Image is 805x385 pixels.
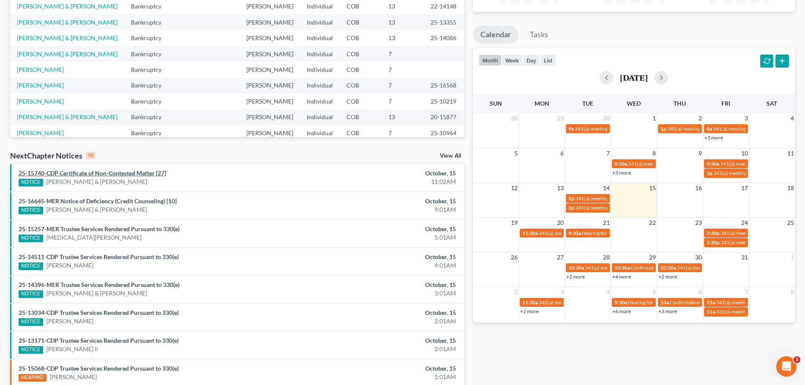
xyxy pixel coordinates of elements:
span: Wed [627,100,641,107]
a: View All [440,153,461,159]
span: 9 [698,148,703,158]
span: 11 [786,148,795,158]
span: 29 [556,113,565,123]
span: 14 [602,183,611,193]
span: 28 [602,252,611,262]
td: [PERSON_NAME] [240,78,300,93]
span: Sun [490,100,502,107]
span: 2 [698,113,703,123]
span: 341(a) meeting for [PERSON_NAME] [539,299,620,306]
td: 25-10219 [424,93,464,109]
span: 28 [510,113,518,123]
td: COB [340,30,381,46]
span: 2p [707,170,712,176]
td: Individual [300,78,340,93]
span: 12 [510,183,518,193]
span: 20 [556,218,565,228]
div: October, 15 [316,253,456,261]
span: 4 [790,113,795,123]
div: NOTICE [19,235,43,242]
span: 7 [744,287,749,297]
td: Individual [300,46,340,62]
span: 341(a) meeting for [PERSON_NAME] [575,126,656,132]
div: NextChapter Notices [10,150,96,161]
a: Tasks [522,25,556,44]
span: 22 [648,218,657,228]
span: 341(a) meeting for [PERSON_NAME] & [PERSON_NAME] [667,126,794,132]
td: COB [340,62,381,77]
span: 16 [694,183,703,193]
div: HEARING [19,374,46,382]
span: 341(a) meeting for [PERSON_NAME] [575,205,657,211]
a: 25-15740-CDP Certificate of Non-Contested Matter [27] [19,169,166,177]
span: 9:30a [707,161,719,167]
span: 341(a) meeting for [PERSON_NAME] [716,309,797,315]
td: Bankruptcy [124,14,177,30]
div: October, 15 [316,169,456,177]
div: October, 15 [316,336,456,345]
td: Bankruptcy [124,78,177,93]
span: 23 [694,218,703,228]
span: 10:30a [568,265,584,271]
span: 15 [648,183,657,193]
span: 341(a) meeting for [PERSON_NAME] & [PERSON_NAME] [677,265,803,271]
div: NOTICE [19,346,43,354]
span: 9:30a [614,161,627,167]
div: NOTICE [19,179,43,186]
td: COB [340,109,381,125]
a: [PERSON_NAME] & [PERSON_NAME] [17,50,117,57]
div: 9:01AM [316,205,456,214]
div: October, 15 [316,309,456,317]
div: NOTICE [19,290,43,298]
a: [PERSON_NAME] ll [46,345,98,353]
a: 25-15068-CDP Trustee Services Rendered Pursuant to 330(e) [19,365,179,372]
div: 10 [86,152,96,159]
span: 10 [740,148,749,158]
td: 25-16568 [424,78,464,93]
a: [PERSON_NAME] & [PERSON_NAME] [17,19,117,26]
span: 3 [744,113,749,123]
span: 25 [786,218,795,228]
td: Individual [300,109,340,125]
td: [PERSON_NAME] [240,62,300,77]
span: 8 [652,148,657,158]
span: 27 [556,252,565,262]
button: list [540,55,556,66]
a: 25-14396-MER Trustee Services Rendered Pursuant to 330(e) [19,281,180,288]
span: 11a [707,309,715,315]
span: 1 [790,252,795,262]
span: 3 [559,287,565,297]
td: Individual [300,93,340,109]
span: 10a [660,299,669,306]
a: [PERSON_NAME] & [PERSON_NAME] [17,3,117,10]
a: 25-13171-CDP Trustee Services Rendered Pursuant to 330(e) [19,337,179,344]
span: Tue [582,100,593,107]
td: Bankruptcy [124,109,177,125]
span: 11:30a [522,230,538,236]
a: [PERSON_NAME] & [PERSON_NAME] [46,205,147,214]
a: [PERSON_NAME] & [PERSON_NAME] [17,113,117,120]
iframe: Intercom live chat [776,356,797,377]
span: 10:30a [614,265,630,271]
span: 19 [510,218,518,228]
a: [PERSON_NAME] [17,82,64,89]
a: 25-16645-MER Notice of Deficiency (Credit Counseling) [10] [19,197,177,205]
a: +2 more [520,308,539,314]
span: 10:30a [660,265,676,271]
a: [MEDICAL_DATA][PERSON_NAME] [46,233,142,242]
a: [PERSON_NAME] [46,261,93,270]
span: 13 [556,183,565,193]
span: 2p [568,205,574,211]
div: 11:02AM [316,177,456,186]
div: 2:01AM [316,345,456,353]
span: 9:30a [614,299,627,306]
span: 341(a) meeting for [PERSON_NAME] & [PERSON_NAME] [575,195,701,202]
span: 31 [740,252,749,262]
span: 11a [707,299,715,306]
td: [PERSON_NAME] [240,109,300,125]
span: 341(a) meeting for [PERSON_NAME] [720,239,802,246]
a: [PERSON_NAME] [17,129,64,137]
span: 8a [707,126,712,132]
td: [PERSON_NAME] [240,125,300,141]
td: [PERSON_NAME] [240,93,300,109]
